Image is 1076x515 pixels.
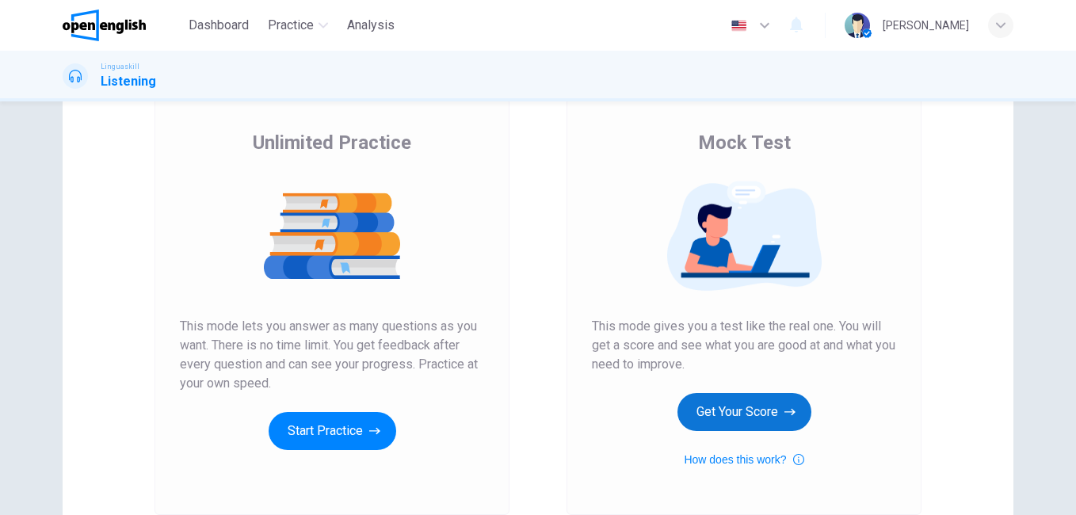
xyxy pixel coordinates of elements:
span: Dashboard [189,16,249,35]
div: [PERSON_NAME] [883,16,969,35]
button: Start Practice [269,412,396,450]
span: Mock Test [698,130,791,155]
span: Analysis [347,16,395,35]
span: Practice [268,16,314,35]
img: Profile picture [845,13,870,38]
button: Get Your Score [677,393,811,431]
img: OpenEnglish logo [63,10,146,41]
button: Practice [261,11,334,40]
button: How does this work? [684,450,803,469]
span: This mode gives you a test like the real one. You will get a score and see what you are good at a... [592,317,896,374]
h1: Listening [101,72,156,91]
span: Linguaskill [101,61,139,72]
span: Unlimited Practice [253,130,411,155]
a: OpenEnglish logo [63,10,182,41]
span: This mode lets you answer as many questions as you want. There is no time limit. You get feedback... [180,317,484,393]
button: Dashboard [182,11,255,40]
button: Analysis [341,11,401,40]
img: en [729,20,749,32]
